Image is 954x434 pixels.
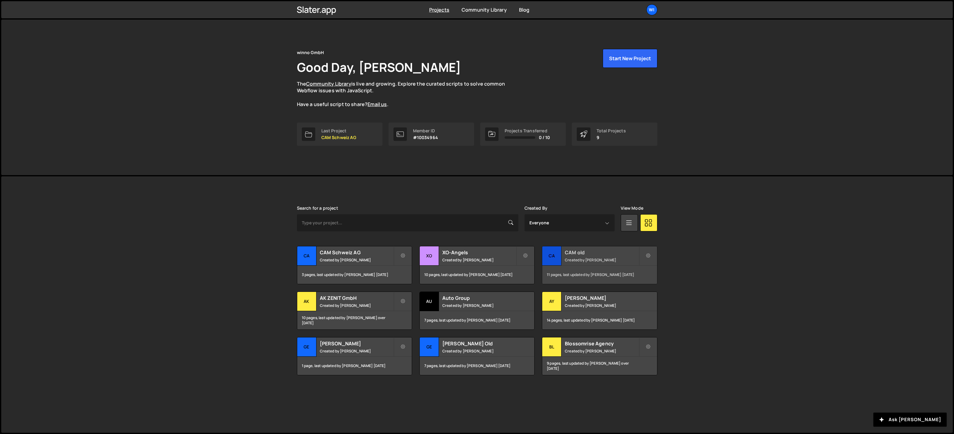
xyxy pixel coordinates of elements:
[419,246,535,284] a: XO XO-Angels Created by [PERSON_NAME] 10 pages, last updated by [PERSON_NAME] [DATE]
[420,266,534,284] div: 10 pages, last updated by [PERSON_NAME] [DATE]
[429,6,449,13] a: Projects
[646,4,657,15] a: wi
[565,303,638,308] small: Created by [PERSON_NAME]
[542,246,657,284] a: CA CAM old Created by [PERSON_NAME] 11 pages, last updated by [PERSON_NAME] [DATE]
[413,135,438,140] p: #10034964
[597,135,626,140] p: 9
[320,295,393,301] h2: AK ZENIT GmbH
[297,214,518,231] input: Type your project...
[420,337,439,357] div: Ge
[297,80,517,108] p: The is live and growing. Explore the curated scripts to solve common Webflow issues with JavaScri...
[297,246,412,284] a: CA CAM Schweiz AG Created by [PERSON_NAME] 3 pages, last updated by [PERSON_NAME] [DATE]
[320,348,393,354] small: Created by [PERSON_NAME]
[565,257,638,263] small: Created by [PERSON_NAME]
[519,6,530,13] a: Blog
[542,292,561,311] div: Ay
[565,249,638,256] h2: CAM old
[306,80,351,87] a: Community Library
[321,135,356,140] p: CAM Schweiz AG
[442,295,516,301] h2: Auto Group
[320,340,393,347] h2: [PERSON_NAME]
[321,128,356,133] div: Last Project
[442,257,516,263] small: Created by [PERSON_NAME]
[320,303,393,308] small: Created by [PERSON_NAME]
[462,6,507,13] a: Community Library
[621,206,643,211] label: View Mode
[539,135,550,140] span: 0 / 10
[420,357,534,375] div: 7 pages, last updated by [PERSON_NAME] [DATE]
[297,357,412,375] div: 1 page, last updated by [PERSON_NAME] [DATE]
[320,257,393,263] small: Created by [PERSON_NAME]
[542,311,657,329] div: 14 pages, last updated by [PERSON_NAME] [DATE]
[297,337,412,375] a: Ge [PERSON_NAME] Created by [PERSON_NAME] 1 page, last updated by [PERSON_NAME] [DATE]
[542,292,657,330] a: Ay [PERSON_NAME] Created by [PERSON_NAME] 14 pages, last updated by [PERSON_NAME] [DATE]
[297,206,338,211] label: Search for a project
[297,292,316,311] div: AK
[542,357,657,375] div: 9 pages, last updated by [PERSON_NAME] over [DATE]
[413,128,438,133] div: Member ID
[420,292,439,311] div: Au
[420,246,439,266] div: XO
[873,413,947,427] button: Ask [PERSON_NAME]
[297,266,412,284] div: 3 pages, last updated by [PERSON_NAME] [DATE]
[442,340,516,347] h2: [PERSON_NAME] Old
[542,337,657,375] a: Bl Blossomrise Agency Created by [PERSON_NAME] 9 pages, last updated by [PERSON_NAME] over [DATE]
[367,101,387,108] a: Email us
[603,49,657,68] button: Start New Project
[565,348,638,354] small: Created by [PERSON_NAME]
[442,249,516,256] h2: XO-Angels
[420,311,534,329] div: 7 pages, last updated by [PERSON_NAME] [DATE]
[320,249,393,256] h2: CAM Schweiz AG
[297,246,316,266] div: CA
[565,295,638,301] h2: [PERSON_NAME]
[419,292,535,330] a: Au Auto Group Created by [PERSON_NAME] 7 pages, last updated by [PERSON_NAME] [DATE]
[419,337,535,375] a: Ge [PERSON_NAME] Old Created by [PERSON_NAME] 7 pages, last updated by [PERSON_NAME] [DATE]
[542,246,561,266] div: CA
[597,128,626,133] div: Total Projects
[542,337,561,357] div: Bl
[565,340,638,347] h2: Blossomrise Agency
[297,292,412,330] a: AK AK ZENIT GmbH Created by [PERSON_NAME] 10 pages, last updated by [PERSON_NAME] over [DATE]
[442,348,516,354] small: Created by [PERSON_NAME]
[297,337,316,357] div: Ge
[297,59,461,75] h1: Good Day, [PERSON_NAME]
[297,49,324,56] div: winno GmbH
[297,123,382,146] a: Last Project CAM Schweiz AG
[297,311,412,329] div: 10 pages, last updated by [PERSON_NAME] over [DATE]
[505,128,550,133] div: Projects Transferred
[525,206,548,211] label: Created By
[542,266,657,284] div: 11 pages, last updated by [PERSON_NAME] [DATE]
[442,303,516,308] small: Created by [PERSON_NAME]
